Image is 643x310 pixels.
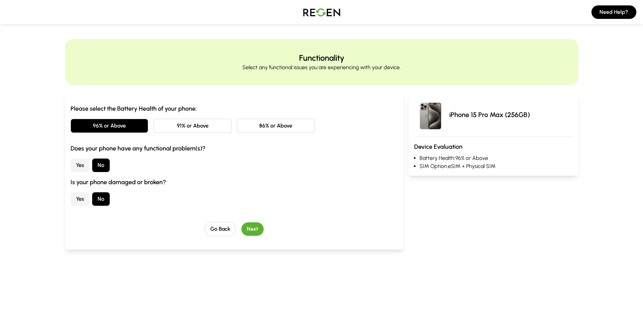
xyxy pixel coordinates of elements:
li: SIM Option: eSIM + Physical SIM [420,162,572,170]
p: Select any functional issues you are experiencing with your device. [242,63,401,72]
h3: Does your phone have any functional problem(s)? [71,144,398,153]
button: Next [241,222,264,236]
img: Logo [298,3,345,22]
button: No [92,159,110,172]
img: iPhone 15 Pro Max [414,98,447,131]
h3: Is your phone damaged or broken? [71,177,398,187]
button: 91% or Above [154,119,232,133]
h3: Device Evaluation [414,142,572,151]
button: 96% or Above [71,119,149,133]
button: Need Help? [591,5,636,19]
button: Go Back [205,222,236,236]
p: iPhone 15 Pro Max (256GB) [449,110,530,119]
button: Yes [71,159,89,172]
li: Battery Health: 96% or Above [420,154,572,162]
button: No [92,192,110,206]
h3: Please select the Battery Health of your phone: [71,104,398,113]
h2: Functionality [299,53,344,63]
button: 86% or Above [237,119,315,133]
button: Yes [71,192,89,206]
